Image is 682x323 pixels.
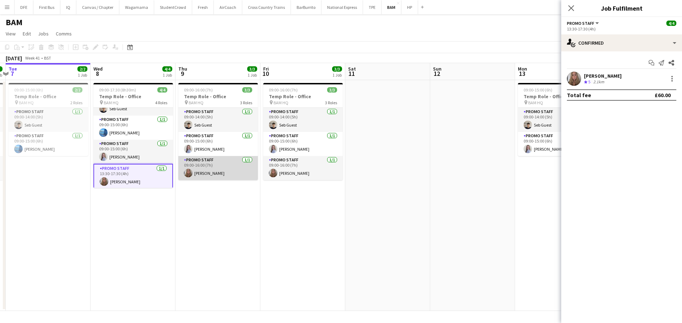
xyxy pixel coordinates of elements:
app-card-role: Promo Staff1/109:00-16:00 (7h)[PERSON_NAME] [178,156,258,180]
div: 09:00-16:00 (7h)3/3Temp Role - Office BAM HQ3 RolesPromo Staff1/109:00-14:00 (5h)Seb GuestPromo S... [178,83,258,180]
span: 8 [92,69,103,78]
span: 09:00-15:00 (6h) [524,87,552,93]
span: 09:00-16:00 (7h) [269,87,298,93]
button: Wagamama [119,0,154,14]
span: 09:00-15:00 (6h) [14,87,43,93]
button: National Express [321,0,363,14]
button: HP [401,0,418,14]
span: BAM HQ [189,100,204,105]
span: 4/4 [157,87,167,93]
span: 3 Roles [325,100,337,105]
app-card-role: Promo Staff1/109:00-15:00 (6h)[PERSON_NAME] [263,132,343,156]
span: 7 [7,69,17,78]
span: Thu [178,66,187,72]
a: Jobs [35,29,52,38]
span: 09:00-17:30 (8h30m) [99,87,136,93]
app-card-role: Promo Staff1/109:00-14:00 (5h)Seb Guest [263,108,343,132]
button: TPE [363,0,381,14]
app-card-role: Promo Staff1/109:00-15:00 (6h)[PERSON_NAME] [93,140,173,164]
span: 3 Roles [240,100,252,105]
h3: Temp Role - Office [93,93,173,100]
span: 10 [262,69,269,78]
div: £60.00 [655,91,671,99]
span: 3/3 [327,87,337,93]
span: 9 [177,69,187,78]
div: 1 Job [78,72,87,78]
button: Canvas / Chapter [76,0,119,14]
button: DFE [15,0,33,14]
button: Fresh [192,0,214,14]
div: 13:30-17:30 (4h) [567,26,676,32]
div: 1 Job [332,72,342,78]
span: 11 [347,69,356,78]
span: BAM HQ [528,100,543,105]
app-card-role: Promo Staff1/113:30-17:30 (4h)[PERSON_NAME] [93,164,173,189]
span: BAM HQ [274,100,288,105]
span: Edit [23,30,31,37]
span: 13 [517,69,527,78]
a: Comms [53,29,75,38]
app-job-card: 09:00-16:00 (7h)3/3Temp Role - Office BAM HQ3 RolesPromo Staff1/109:00-14:00 (5h)Seb GuestPromo S... [263,83,343,180]
app-card-role: Promo Staff1/109:00-15:00 (6h)[PERSON_NAME] [93,116,173,140]
span: 3/3 [332,66,342,72]
span: 2/2 [72,87,82,93]
div: 09:00-17:30 (8h30m)4/4Temp Role - Office BAM HQ4 RolesPromo Staff1/109:00-14:00 (5h)Seb GuestProm... [93,83,173,188]
app-card-role: Promo Staff1/109:00-14:00 (5h)Seb Guest [518,108,597,132]
button: BAM [381,0,401,14]
span: Week 41 [23,55,41,61]
span: Fri [263,66,269,72]
span: View [6,30,16,37]
span: BAM HQ [104,100,119,105]
span: Sun [433,66,442,72]
button: BarBurrito [291,0,321,14]
h3: Temp Role - Office [518,93,597,100]
button: IQ [60,0,76,14]
span: 2/2 [77,66,87,72]
span: 5 [588,79,590,84]
h3: Temp Role - Office [178,93,258,100]
app-job-card: 09:00-15:00 (6h)2/2Temp Role - Office BAM HQ2 RolesPromo Staff1/109:00-14:00 (5h)Seb GuestPromo S... [518,83,597,156]
span: 3/3 [242,87,252,93]
span: Wed [93,66,103,72]
span: 4/4 [162,66,172,72]
button: First Bus [33,0,60,14]
div: Confirmed [561,34,682,51]
span: Promo Staff [567,21,594,26]
div: 1 Job [248,72,257,78]
app-job-card: 09:00-15:00 (6h)2/2Temp Role - Office BAM HQ2 RolesPromo Staff1/109:00-14:00 (5h)Seb GuestPromo S... [9,83,88,156]
span: 2 Roles [70,100,82,105]
app-card-role: Promo Staff1/109:00-15:00 (6h)[PERSON_NAME] [518,132,597,156]
app-card-role: Promo Staff1/109:00-14:00 (5h)Seb Guest [178,108,258,132]
app-card-role: Promo Staff1/109:00-15:00 (6h)[PERSON_NAME] [178,132,258,156]
h3: Job Fulfilment [561,4,682,13]
a: Edit [20,29,34,38]
button: AirCoach [214,0,242,14]
div: 2.1km [592,79,606,85]
span: 09:00-16:00 (7h) [184,87,213,93]
span: 12 [432,69,442,78]
span: 3/3 [247,66,257,72]
span: Jobs [38,30,49,37]
app-card-role: Promo Staff1/109:00-15:00 (6h)[PERSON_NAME] [9,132,88,156]
div: 1 Job [163,72,172,78]
div: [PERSON_NAME] [584,73,622,79]
span: Comms [56,30,72,37]
h3: Temp Role - Office [263,93,343,100]
span: Mon [518,66,527,72]
app-card-role: Promo Staff1/109:00-14:00 (5h)Seb Guest [9,108,88,132]
button: Cross Country Trains [242,0,291,14]
app-card-role: Promo Staff1/109:00-16:00 (7h)[PERSON_NAME] [263,156,343,180]
h3: Temp Role - Office [9,93,88,100]
div: [DATE] [6,55,22,62]
a: View [3,29,18,38]
span: Sat [348,66,356,72]
span: 4/4 [666,21,676,26]
span: BAM HQ [19,100,34,105]
button: Promo Staff [567,21,600,26]
div: Total fee [567,91,591,99]
span: Tue [9,66,17,72]
h1: BAM [6,17,22,28]
button: StudentCrowd [154,0,192,14]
